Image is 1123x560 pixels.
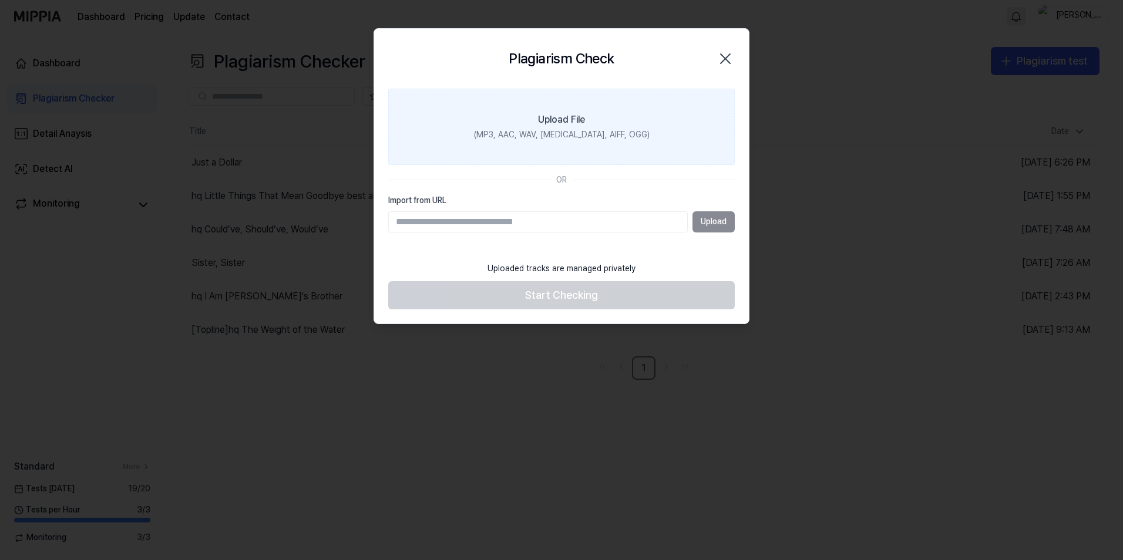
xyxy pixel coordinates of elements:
div: Upload File [538,113,585,127]
div: Uploaded tracks are managed privately [480,256,643,282]
h2: Plagiarism Check [509,48,614,70]
div: (MP3, AAC, WAV, [MEDICAL_DATA], AIFF, OGG) [474,129,650,141]
div: OR [556,174,567,186]
label: Import from URL [388,195,735,207]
